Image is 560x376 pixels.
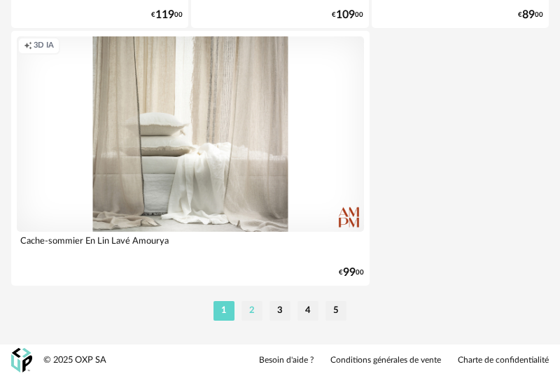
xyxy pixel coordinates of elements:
[24,41,32,51] span: Creation icon
[213,301,234,321] li: 1
[330,355,441,366] a: Conditions générales de vente
[336,11,355,20] span: 109
[43,354,106,366] div: © 2025 OXP SA
[17,232,364,260] div: Cache-sommier En Lin Lavé Amourya
[518,11,543,20] div: € 00
[297,301,318,321] li: 4
[11,348,32,372] img: OXP
[339,268,364,277] div: € 00
[458,355,549,366] a: Charte de confidentialité
[269,301,290,321] li: 3
[332,11,363,20] div: € 00
[343,268,356,277] span: 99
[34,41,54,51] span: 3D IA
[325,301,346,321] li: 5
[241,301,262,321] li: 2
[11,31,370,286] a: Creation icon 3D IA Cache-sommier En Lin Lavé Amourya €9900
[155,11,174,20] span: 119
[151,11,183,20] div: € 00
[259,355,314,366] a: Besoin d'aide ?
[522,11,535,20] span: 89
